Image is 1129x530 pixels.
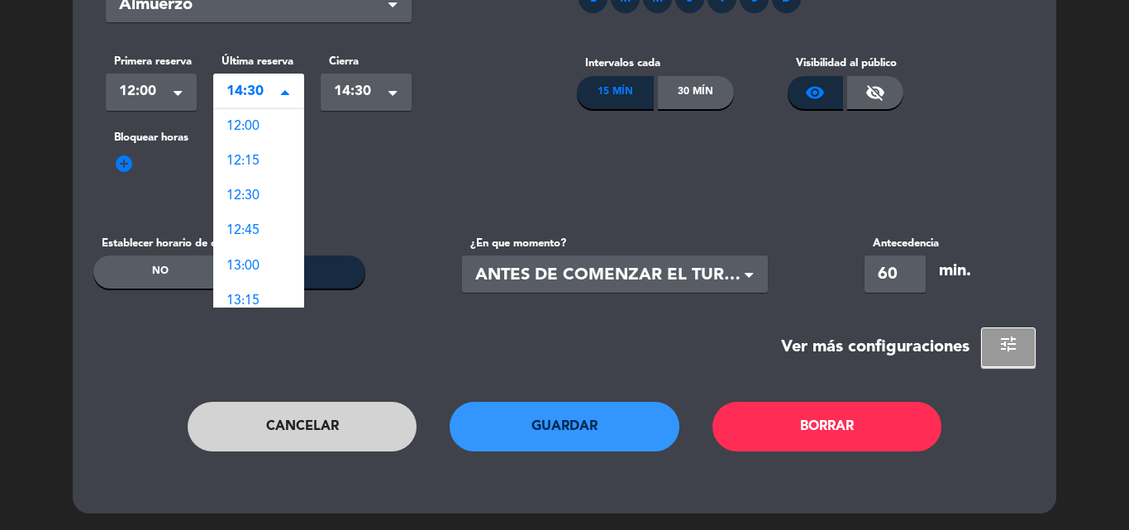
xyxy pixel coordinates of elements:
[106,53,197,70] label: Primera reserva
[226,189,260,203] span: 12:30
[939,258,971,285] div: min.
[577,76,654,109] div: 15 Mín
[998,334,1018,354] span: tune
[658,76,735,109] div: 30 Mín
[781,334,969,361] div: Ver más configuraciones
[93,255,227,289] div: No
[475,262,741,289] span: ANTES DE COMENZAR EL TURNO
[865,83,885,103] span: visibility_off
[805,83,825,103] span: visibility
[226,260,260,273] span: 13:00
[106,129,1023,146] label: Bloquear horas
[712,402,942,451] button: Borrar
[865,255,926,293] input: 0
[226,155,260,168] span: 12:15
[462,235,768,252] label: ¿En que momento?
[226,294,260,308] span: 13:15
[188,402,417,451] button: Cancelar
[321,53,412,70] label: Cierra
[226,224,260,237] span: 12:45
[981,327,1036,367] button: tune
[226,80,278,103] span: 14:30
[93,235,365,252] label: Establecer horario de corte
[865,235,939,252] label: Antecedencia
[114,154,134,174] span: add_circle
[788,55,1024,72] label: Visibilidad al público
[213,53,304,70] label: Última reserva
[226,120,260,133] span: 12:00
[577,55,788,72] label: Intervalos cada
[119,80,170,103] span: 12:00
[334,80,385,103] span: 14:30
[450,402,679,451] button: Guardar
